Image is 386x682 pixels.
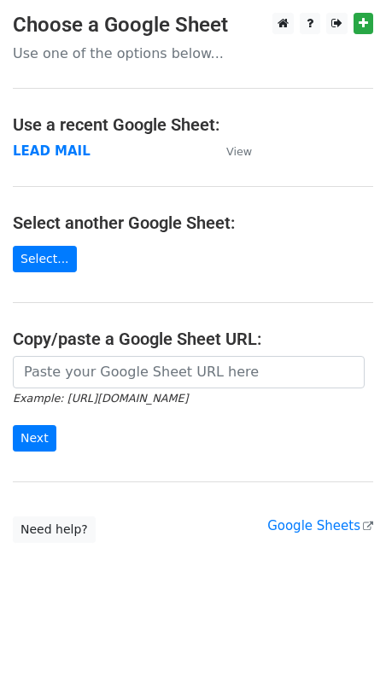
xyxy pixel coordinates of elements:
h4: Select another Google Sheet: [13,213,373,233]
small: Example: [URL][DOMAIN_NAME] [13,392,188,405]
input: Next [13,425,56,452]
p: Use one of the options below... [13,44,373,62]
a: Need help? [13,516,96,543]
h4: Copy/paste a Google Sheet URL: [13,329,373,349]
small: View [226,145,252,158]
h4: Use a recent Google Sheet: [13,114,373,135]
h3: Choose a Google Sheet [13,13,373,38]
a: LEAD MAIL [13,143,91,159]
a: Select... [13,246,77,272]
a: Google Sheets [267,518,373,533]
input: Paste your Google Sheet URL here [13,356,365,388]
a: View [209,143,252,159]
